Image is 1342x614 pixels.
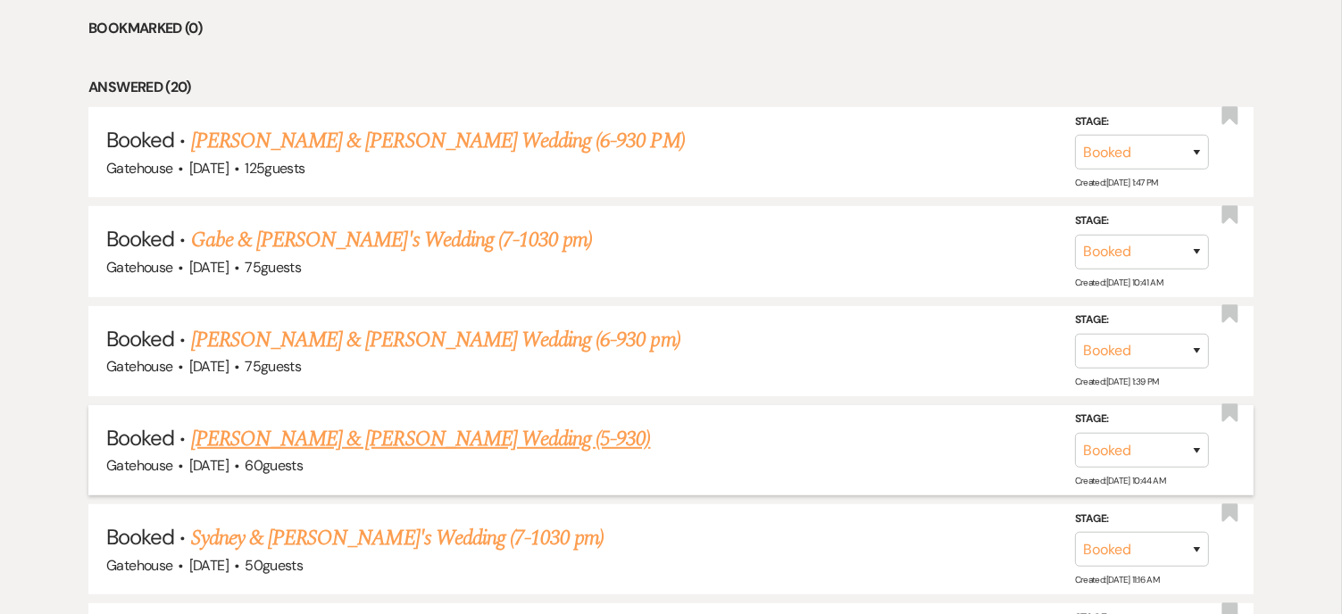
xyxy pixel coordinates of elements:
label: Stage: [1075,311,1209,330]
span: Created: [DATE] 1:47 PM [1075,177,1158,188]
span: 50 guests [245,556,303,575]
a: [PERSON_NAME] & [PERSON_NAME] Wedding (6-930 pm) [191,324,680,356]
span: 125 guests [245,159,304,178]
label: Stage: [1075,212,1209,231]
span: Created: [DATE] 11:16 AM [1075,574,1159,585]
span: Gatehouse [106,556,172,575]
span: Gatehouse [106,159,172,178]
a: Sydney & [PERSON_NAME]'s Wedding (7-1030 pm) [191,522,604,554]
span: 60 guests [245,456,303,475]
a: Gabe & [PERSON_NAME]'s Wedding (7-1030 pm) [191,224,593,256]
a: [PERSON_NAME] & [PERSON_NAME] Wedding (5-930) [191,423,651,455]
span: 75 guests [245,258,301,277]
span: Booked [106,523,174,551]
span: [DATE] [189,357,229,376]
span: [DATE] [189,556,229,575]
span: Booked [106,126,174,153]
span: Booked [106,424,174,452]
span: Booked [106,225,174,253]
span: [DATE] [189,258,229,277]
span: Gatehouse [106,258,172,277]
span: Booked [106,325,174,353]
label: Stage: [1075,112,1209,132]
span: Created: [DATE] 1:39 PM [1075,376,1159,387]
span: Created: [DATE] 10:44 AM [1075,475,1165,486]
span: [DATE] [189,159,229,178]
span: Created: [DATE] 10:41 AM [1075,277,1163,288]
span: 75 guests [245,357,301,376]
span: [DATE] [189,456,229,475]
label: Stage: [1075,510,1209,529]
li: Answered (20) [88,76,1254,99]
span: Gatehouse [106,456,172,475]
span: Gatehouse [106,357,172,376]
label: Stage: [1075,410,1209,429]
a: [PERSON_NAME] & [PERSON_NAME] Wedding (6-930 PM) [191,125,685,157]
li: Bookmarked (0) [88,17,1254,40]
